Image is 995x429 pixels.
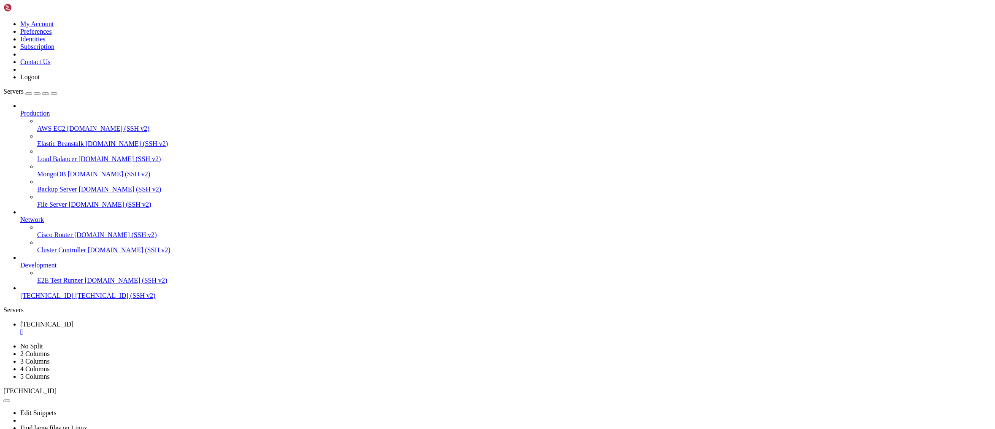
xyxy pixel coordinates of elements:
[37,224,992,239] li: Cisco Router [DOMAIN_NAME] (SSH v2)
[37,125,65,132] span: AWS EC2
[37,277,992,284] a: E2E Test Runner [DOMAIN_NAME] (SSH v2)
[37,246,992,254] a: Cluster Controller [DOMAIN_NAME] (SSH v2)
[68,170,150,178] span: [DOMAIN_NAME] (SSH v2)
[20,284,992,299] li: [TECHNICAL_ID] [TECHNICAL_ID] (SSH v2)
[37,193,992,208] li: File Server [DOMAIN_NAME] (SSH v2)
[20,350,50,357] a: 2 Columns
[37,140,84,147] span: Elastic Beanstalk
[20,102,992,208] li: Production
[37,277,83,284] span: E2E Test Runner
[3,88,57,95] a: Servers
[20,262,57,269] span: Development
[69,201,151,208] span: [DOMAIN_NAME] (SSH v2)
[37,231,992,239] a: Cisco Router [DOMAIN_NAME] (SSH v2)
[20,216,44,223] span: Network
[37,246,86,254] span: Cluster Controller
[3,82,885,89] x-row: * network config /etc/netplan/ uses eth0 + dhcp can be changed to static
[3,89,885,97] x-row: * sese /etc/netplan/sample-netplan.txt for a sample config
[20,20,54,27] a: My Account
[3,18,885,25] x-row: * Documentation: [URL][DOMAIN_NAME]
[37,132,992,148] li: Elastic Beanstalk [DOMAIN_NAME] (SSH v2)
[37,269,992,284] li: E2E Test Runner [DOMAIN_NAME] (SSH v2)
[78,155,161,162] span: [DOMAIN_NAME] (SSH v2)
[20,262,992,269] a: Development
[37,231,73,238] span: Cisco Router
[3,54,885,61] x-row: not required on a system that users do not log into.
[37,125,992,132] a: AWS EC2 [DOMAIN_NAME] (SSH v2)
[37,155,77,162] span: Load Balancer
[37,186,77,193] span: Backup Server
[3,88,24,95] span: Servers
[3,3,885,11] x-row: Welcome to Ubuntu 24.04.2 LTS (GNU/Linux 6.8.0-63-generic x86_64)
[67,125,150,132] span: [DOMAIN_NAME] (SSH v2)
[20,358,50,365] a: 3 Columns
[20,292,992,299] a: [TECHNICAL_ID] [TECHNICAL_ID] (SSH v2)
[3,306,992,314] div: Servers
[3,32,885,39] x-row: * Support: [URL][DOMAIN_NAME]
[3,25,885,32] x-row: * Management: [URL][DOMAIN_NAME]
[20,292,73,299] span: [TECHNICAL_ID]
[85,277,168,284] span: [DOMAIN_NAME] (SSH v2)
[3,97,885,104] x-row: Last login: [DATE] from [TECHNICAL_ID]
[20,409,57,416] a: Edit Snippets
[37,178,992,193] li: Backup Server [DOMAIN_NAME] (SSH v2)
[37,148,992,163] li: Load Balancer [DOMAIN_NAME] (SSH v2)
[20,321,73,328] span: [TECHNICAL_ID]
[20,43,54,50] a: Subscription
[20,254,992,284] li: Development
[37,140,992,148] a: Elastic Beanstalk [DOMAIN_NAME] (SSH v2)
[88,246,170,254] span: [DOMAIN_NAME] (SSH v2)
[20,58,51,65] a: Contact Us
[37,117,992,132] li: AWS EC2 [DOMAIN_NAME] (SSH v2)
[20,365,50,372] a: 4 Columns
[20,73,40,81] a: Logout
[20,343,43,350] a: No Split
[37,170,992,178] a: MongoDB [DOMAIN_NAME] (SSH v2)
[20,28,52,35] a: Preferences
[75,292,155,299] span: [TECHNICAL_ID] (SSH v2)
[20,216,992,224] a: Network
[20,328,992,336] a: 
[3,68,885,75] x-row: To restore this content, you can run the 'unminimize' command.
[79,186,162,193] span: [DOMAIN_NAME] (SSH v2)
[20,321,992,336] a: 216.158.233.4
[20,110,50,117] span: Production
[37,239,992,254] li: Cluster Controller [DOMAIN_NAME] (SSH v2)
[3,104,885,111] x-row: root@vps3150368:~#
[74,231,157,238] span: [DOMAIN_NAME] (SSH v2)
[20,373,50,380] a: 5 Columns
[3,387,57,394] span: [TECHNICAL_ID]
[3,46,885,54] x-row: This system has been minimized by removing packages and content that are
[20,208,992,254] li: Network
[86,140,168,147] span: [DOMAIN_NAME] (SSH v2)
[3,75,885,82] x-row: * ubuntu24 template
[37,163,992,178] li: MongoDB [DOMAIN_NAME] (SSH v2)
[3,3,52,12] img: Shellngn
[37,170,66,178] span: MongoDB
[20,110,992,117] a: Production
[37,155,992,163] a: Load Balancer [DOMAIN_NAME] (SSH v2)
[37,201,992,208] a: File Server [DOMAIN_NAME] (SSH v2)
[37,201,67,208] span: File Server
[37,186,992,193] a: Backup Server [DOMAIN_NAME] (SSH v2)
[20,35,46,43] a: Identities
